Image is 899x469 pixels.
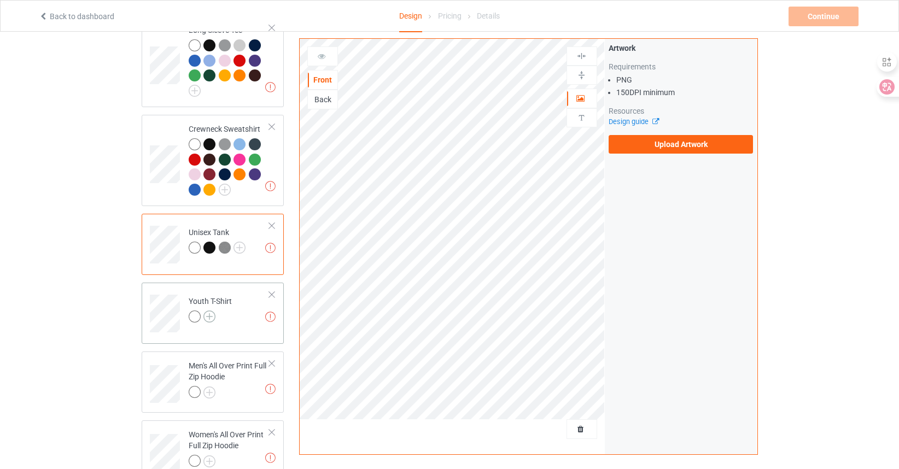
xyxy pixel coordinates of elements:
img: svg%3E%0A [576,113,587,123]
a: Design guide [609,118,658,126]
div: Artwork [609,43,754,54]
div: Pricing [438,1,462,31]
div: Long Sleeve Tee [142,16,284,107]
div: Long Sleeve Tee [189,25,270,93]
img: exclamation icon [265,243,276,253]
div: Men's All Over Print Full Zip Hoodie [142,351,284,413]
img: svg+xml;base64,PD94bWwgdmVyc2lvbj0iMS4wIiBlbmNvZGluZz0iVVRGLTgiPz4KPHN2ZyB3aWR0aD0iMjJweCIgaGVpZ2... [203,455,215,467]
label: Upload Artwork [609,135,754,154]
img: heather_texture.png [219,242,231,254]
img: exclamation icon [265,312,276,322]
div: Youth T-Shirt [189,296,232,322]
div: Crewneck Sweatshirt [189,124,270,195]
img: exclamation icon [265,82,276,92]
div: Details [477,1,500,31]
img: svg+xml;base64,PD94bWwgdmVyc2lvbj0iMS4wIiBlbmNvZGluZz0iVVRGLTgiPz4KPHN2ZyB3aWR0aD0iMjJweCIgaGVpZ2... [219,184,231,196]
div: Unisex Tank [189,227,246,253]
img: svg+xml;base64,PD94bWwgdmVyc2lvbj0iMS4wIiBlbmNvZGluZz0iVVRGLTgiPz4KPHN2ZyB3aWR0aD0iMjJweCIgaGVpZ2... [189,85,201,97]
img: svg+xml;base64,PD94bWwgdmVyc2lvbj0iMS4wIiBlbmNvZGluZz0iVVRGLTgiPz4KPHN2ZyB3aWR0aD0iMjJweCIgaGVpZ2... [233,242,246,254]
div: Requirements [609,61,754,72]
li: PNG [616,74,754,85]
img: svg%3E%0A [576,51,587,61]
img: svg%3E%0A [576,70,587,80]
div: Front [308,74,337,85]
img: exclamation icon [265,453,276,463]
img: svg+xml;base64,PD94bWwgdmVyc2lvbj0iMS4wIiBlbmNvZGluZz0iVVRGLTgiPz4KPHN2ZyB3aWR0aD0iMjJweCIgaGVpZ2... [203,386,215,398]
div: Men's All Over Print Full Zip Hoodie [189,360,270,397]
img: exclamation icon [265,181,276,191]
div: Design [399,1,422,32]
a: Back to dashboard [39,12,114,21]
div: Crewneck Sweatshirt [142,115,284,206]
div: Back [308,94,337,105]
div: Youth T-Shirt [142,283,284,344]
div: Resources [609,105,754,116]
li: 150 DPI minimum [616,87,754,98]
img: svg+xml;base64,PD94bWwgdmVyc2lvbj0iMS4wIiBlbmNvZGluZz0iVVRGLTgiPz4KPHN2ZyB3aWR0aD0iMjJweCIgaGVpZ2... [203,310,215,323]
div: Unisex Tank [142,214,284,275]
div: Women's All Over Print Full Zip Hoodie [189,429,270,466]
img: exclamation icon [265,384,276,394]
